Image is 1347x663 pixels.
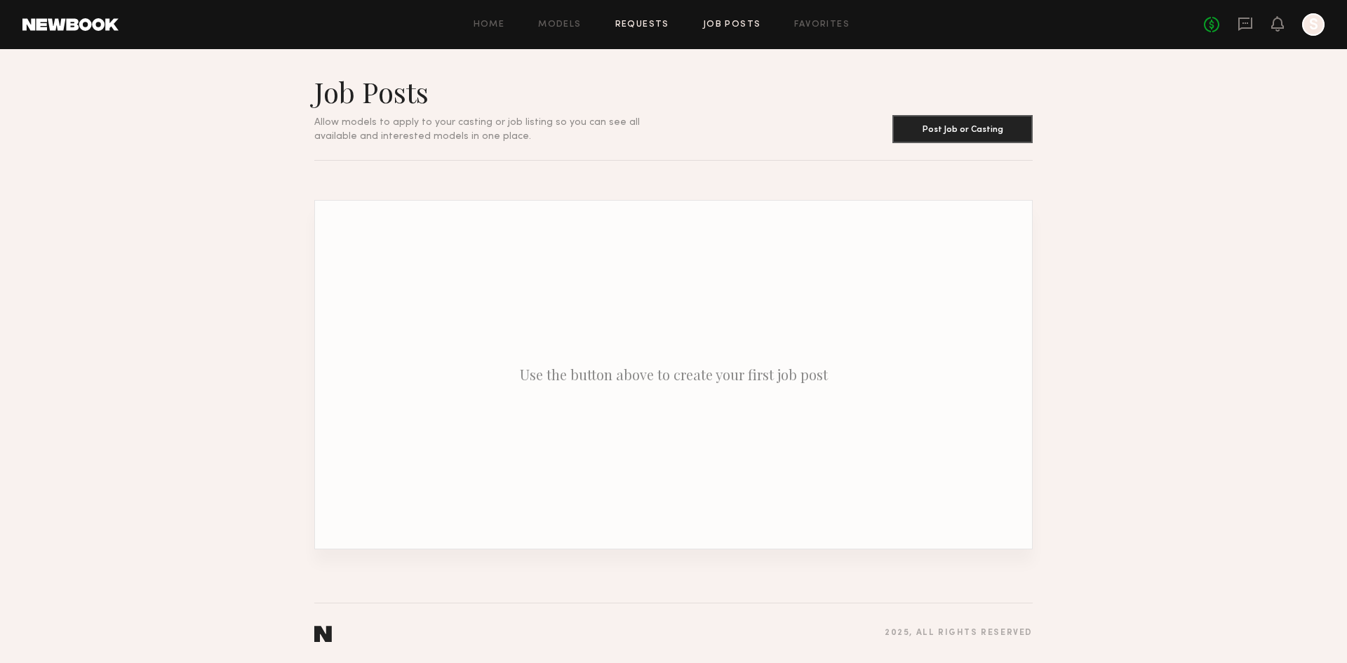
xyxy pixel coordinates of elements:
a: S [1302,13,1325,36]
p: Use the button above to create your first job post [315,201,1032,549]
a: Job Posts [703,20,761,29]
a: Home [474,20,505,29]
span: Allow models to apply to your casting or job listing so you can see all available and interested ... [314,118,640,141]
button: Post Job or Casting [892,115,1033,143]
a: Favorites [794,20,850,29]
a: Models [538,20,581,29]
a: Requests [615,20,669,29]
div: 2025 , all rights reserved [885,629,1033,638]
h1: Job Posts [314,74,673,109]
